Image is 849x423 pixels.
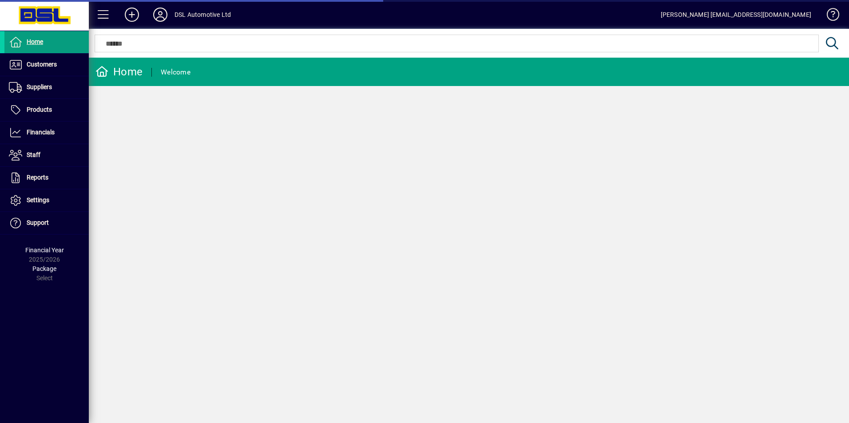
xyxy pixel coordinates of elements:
div: DSL Automotive Ltd [175,8,231,22]
a: Settings [4,189,89,211]
a: Support [4,212,89,234]
div: Home [95,65,143,79]
span: Financials [27,129,55,136]
a: Knowledge Base [820,2,838,31]
span: Support [27,219,49,226]
span: Reports [27,174,48,181]
a: Financials [4,121,89,144]
span: Customers [27,61,57,68]
span: Products [27,106,52,113]
button: Profile [146,7,175,23]
a: Suppliers [4,76,89,98]
div: [PERSON_NAME] [EMAIL_ADDRESS][DOMAIN_NAME] [661,8,811,22]
a: Customers [4,54,89,76]
a: Products [4,99,89,121]
span: Settings [27,196,49,204]
span: Package [32,265,56,272]
button: Add [118,7,146,23]
span: Financial Year [25,247,64,254]
span: Staff [27,151,40,158]
a: Reports [4,167,89,189]
div: Welcome [161,65,190,79]
span: Suppliers [27,83,52,90]
a: Staff [4,144,89,166]
span: Home [27,38,43,45]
